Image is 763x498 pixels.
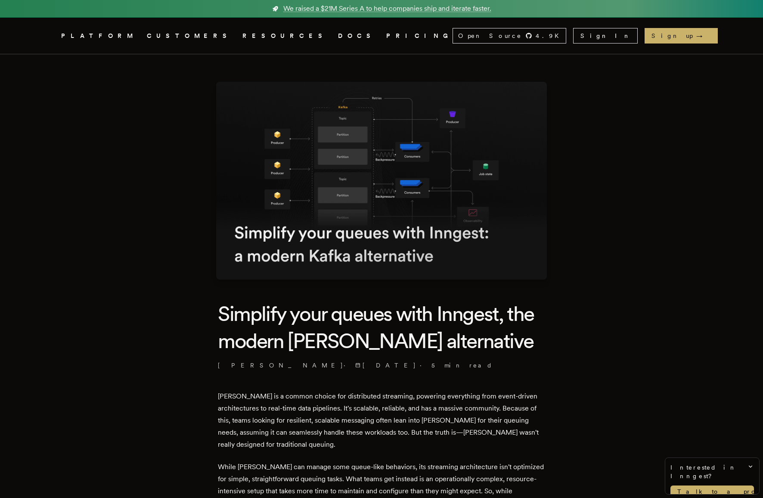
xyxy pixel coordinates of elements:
a: Sign In [573,28,638,44]
span: [DATE] [355,361,416,370]
h1: Simplify your queues with Inngest, the modern [PERSON_NAME] alternative [218,300,545,354]
button: PLATFORM [61,31,136,41]
span: 4.9 K [536,31,564,40]
a: Talk to a product expert [670,486,754,498]
img: Featured image for Simplify your queues with Inngest, the modern Kafka alternative blog post [216,82,547,280]
span: 5 min read [431,361,493,370]
a: PRICING [386,31,453,41]
button: RESOURCES [242,31,328,41]
p: [PERSON_NAME] is a common choice for distributed streaming, powering everything from event-driven... [218,390,545,451]
span: → [696,31,711,40]
a: CUSTOMERS [147,31,232,41]
p: [PERSON_NAME] · · [218,361,545,370]
span: Interested in Inngest? [670,463,754,480]
nav: Global [37,18,726,54]
span: Open Source [458,31,522,40]
a: DOCS [338,31,376,41]
span: We raised a $21M Series A to help companies ship and iterate faster. [283,3,491,14]
a: Sign up [645,28,718,44]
